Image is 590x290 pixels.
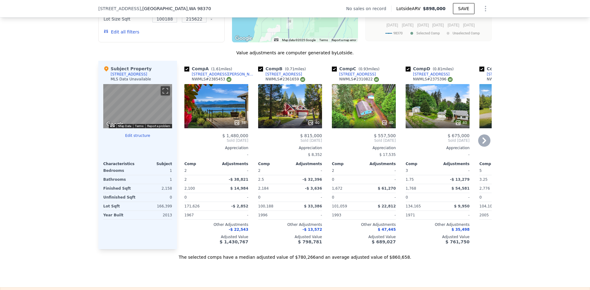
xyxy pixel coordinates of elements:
div: [STREET_ADDRESS] [111,72,147,77]
div: Comp [184,161,216,166]
span: 1,768 [406,186,416,191]
text: [DATE] [448,23,459,27]
div: [STREET_ADDRESS] [413,72,450,77]
span: -$ 38,821 [229,177,248,182]
span: 2 [258,168,261,173]
button: Edit all filters [104,29,139,35]
div: Unfinished Sqft [103,193,136,202]
span: $ 47,445 [378,227,396,232]
span: -$ 13,279 [450,177,470,182]
div: [STREET_ADDRESS] [339,72,376,77]
img: Google [234,34,254,42]
text: [DATE] [387,23,398,27]
div: Comp [332,161,364,166]
div: - [291,193,322,202]
img: NWMLS Logo [374,77,379,82]
span: -$ 13,572 [302,227,322,232]
text: [DATE] [417,23,429,27]
div: Lot Sqft [103,202,136,211]
div: - [365,211,396,219]
span: 0 [332,195,334,199]
span: 0 [184,195,187,199]
div: Other Adjustments [258,222,322,227]
div: - [184,150,248,159]
span: ( miles) [356,67,382,71]
span: Map data ©2025 Google [282,38,316,42]
div: Appreciation [258,145,322,150]
span: $ 9,950 [454,204,470,208]
span: $ 1,430,767 [220,239,248,244]
span: $ 815,000 [300,133,322,138]
span: 104,108 [479,204,495,208]
div: Finished Sqft [103,184,136,193]
div: Comp B [258,66,308,72]
div: - [218,211,248,219]
span: $ 61,270 [378,186,396,191]
div: Bathrooms [103,175,136,184]
span: 2 [332,168,334,173]
span: $ 17,535 [380,153,396,157]
div: Comp [479,161,511,166]
span: $ 33,386 [304,204,322,208]
span: $ 8,352 [308,153,322,157]
a: [STREET_ADDRESS] [258,72,302,77]
a: Report a problem [147,124,170,128]
img: NWMLS Logo [226,77,231,82]
div: 0 [139,193,172,202]
div: 2.5 [258,175,289,184]
div: 1 [139,166,172,175]
div: 0 [332,175,363,184]
span: Sold [DATE] [406,138,470,143]
div: - [439,211,470,219]
span: -$ 2,852 [231,204,248,208]
button: Keyboard shortcuts [274,38,278,41]
text: Selected Comp [416,31,440,35]
span: [STREET_ADDRESS] [98,6,141,12]
div: 38 [234,120,246,126]
span: 1,672 [332,186,342,191]
div: Other Adjustments [406,222,470,227]
a: [STREET_ADDRESS] [479,72,523,77]
text: [DATE] [432,23,444,27]
div: - [439,166,470,175]
span: 0 [258,195,261,199]
a: Open this area in Google Maps (opens a new window) [105,120,125,128]
span: 0 [406,195,408,199]
div: Appreciation [184,145,248,150]
div: NWMLS # 2375396 [413,77,453,82]
div: Other Adjustments [332,222,396,227]
div: Appreciation [406,145,470,150]
a: Terms (opens in new tab) [319,38,328,42]
div: Adjusted Value [184,234,248,239]
div: - [291,166,322,175]
div: MLS Data Unavailable [111,77,151,82]
div: Value adjustments are computer generated by Lotside . [98,50,492,56]
div: Lot Size Sqft [104,15,149,23]
text: [DATE] [463,23,475,27]
button: Show Options [479,2,492,15]
span: 2 [184,168,187,173]
text: [DATE] [402,23,414,27]
div: Comp C [332,66,382,72]
span: 0 [479,195,482,199]
div: 1 [139,175,172,184]
div: Characteristics [103,161,138,166]
div: - [291,211,322,219]
div: - [218,193,248,202]
div: 1996 [258,211,289,219]
span: $ 35,498 [451,227,470,232]
a: [STREET_ADDRESS][PERSON_NAME] [184,72,256,77]
span: 5 [479,168,482,173]
button: SAVE [453,3,474,14]
span: Lotside ARV [396,6,423,12]
span: -$ 22,543 [229,227,248,232]
div: [STREET_ADDRESS] [487,72,523,77]
div: Map [103,84,172,128]
div: Street View [103,84,172,128]
span: 2,100 [184,186,195,191]
span: 100,188 [258,204,273,208]
a: Terms (opens in new tab) [135,124,144,128]
div: 40 [308,120,320,126]
span: 0.93 [360,67,368,71]
span: , [GEOGRAPHIC_DATA] [141,6,211,12]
